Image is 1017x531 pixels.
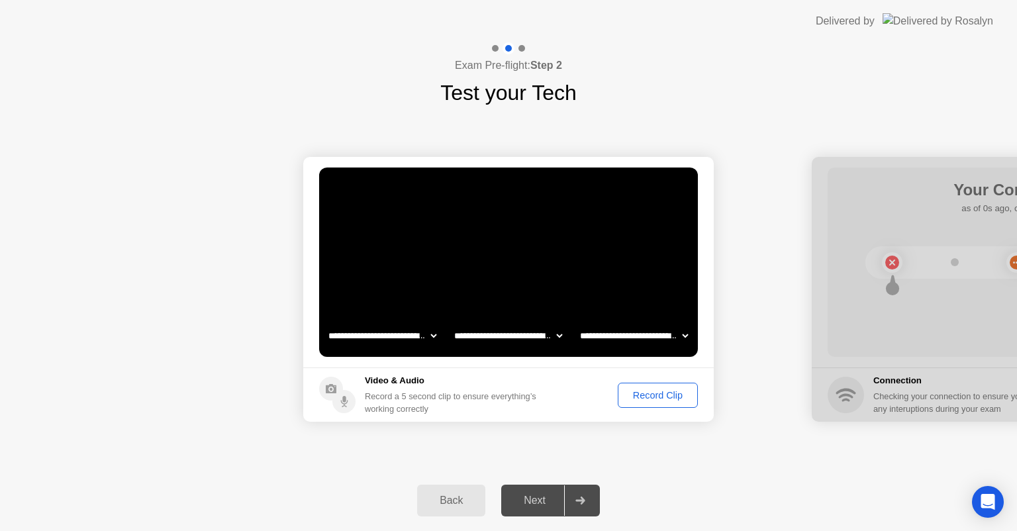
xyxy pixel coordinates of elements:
img: Delivered by Rosalyn [883,13,993,28]
button: Record Clip [618,383,698,408]
h4: Exam Pre-flight: [455,58,562,73]
select: Available microphones [577,322,691,349]
div: Record Clip [622,390,693,401]
button: Next [501,485,600,516]
div: Next [505,495,564,507]
select: Available speakers [452,322,565,349]
h1: Test your Tech [440,77,577,109]
div: Delivered by [816,13,875,29]
select: Available cameras [326,322,439,349]
div: Back [421,495,481,507]
b: Step 2 [530,60,562,71]
button: Back [417,485,485,516]
div: Open Intercom Messenger [972,486,1004,518]
h5: Video & Audio [365,374,542,387]
div: Record a 5 second clip to ensure everything’s working correctly [365,390,542,415]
